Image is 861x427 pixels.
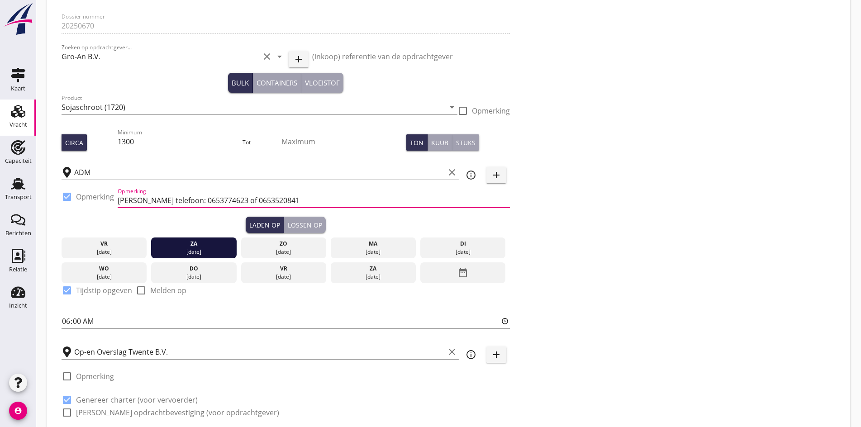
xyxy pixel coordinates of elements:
i: info_outline [466,170,476,180]
button: Lossen op [284,217,326,233]
div: [DATE] [64,248,145,256]
input: Minimum [118,134,243,149]
div: Stuks [456,138,476,147]
input: Product [62,100,445,114]
button: Ton [406,134,428,151]
i: clear [262,51,272,62]
div: do [153,265,234,273]
div: vr [243,265,324,273]
div: ma [333,240,414,248]
button: Vloeistof [301,73,343,93]
label: Opmerking [76,192,114,201]
i: arrow_drop_down [274,51,285,62]
input: Laadplaats [74,165,445,180]
i: add [293,54,304,65]
div: [DATE] [243,248,324,256]
label: Tijdstip opgeven [76,286,132,295]
div: vr [64,240,145,248]
button: Kuub [428,134,452,151]
div: [DATE] [423,248,504,256]
div: Kuub [431,138,448,147]
i: add [491,170,502,180]
div: Vloeistof [305,78,340,88]
img: logo-small.a267ee39.svg [2,2,34,36]
button: Stuks [452,134,479,151]
button: Circa [62,134,87,151]
input: Zoeken op opdrachtgever... [62,49,260,64]
i: arrow_drop_down [447,102,457,113]
label: Genereer charter (voor vervoerder) [76,395,198,404]
div: [DATE] [64,273,145,281]
div: za [153,240,234,248]
div: Relatie [9,266,27,272]
div: [DATE] [333,273,414,281]
div: [DATE] [153,273,234,281]
div: Vracht [10,122,27,128]
div: zo [243,240,324,248]
i: clear [447,346,457,357]
div: Capaciteit [5,158,32,164]
i: account_circle [9,402,27,420]
input: Opmerking [118,193,510,208]
div: di [423,240,504,248]
label: Melden op [150,286,186,295]
label: Opmerking [472,106,510,115]
i: date_range [457,265,468,281]
button: Bulk [228,73,253,93]
i: info_outline [466,349,476,360]
button: Containers [253,73,301,93]
div: Berichten [5,230,31,236]
i: add [491,349,502,360]
div: wo [64,265,145,273]
label: Opmerking [76,372,114,381]
div: Containers [257,78,297,88]
button: Laden op [246,217,284,233]
input: Maximum [281,134,406,149]
div: [DATE] [243,273,324,281]
div: Circa [65,138,83,147]
div: [DATE] [153,248,234,256]
div: Tot [243,138,281,147]
div: Transport [5,194,32,200]
div: Kaart [11,85,25,91]
label: [PERSON_NAME] opdrachtbevestiging (voor opdrachtgever) [76,408,279,417]
div: Laden op [249,220,280,230]
input: Losplaats [74,345,445,359]
div: [DATE] [333,248,414,256]
div: Lossen op [288,220,322,230]
i: clear [447,167,457,178]
div: za [333,265,414,273]
div: Inzicht [9,303,27,308]
div: Bulk [232,78,249,88]
input: (inkoop) referentie van de opdrachtgever [312,49,510,64]
div: Ton [410,138,423,147]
